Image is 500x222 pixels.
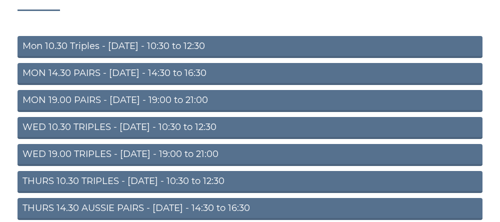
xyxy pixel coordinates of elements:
a: MON 19.00 PAIRS - [DATE] - 19:00 to 21:00 [17,90,482,112]
a: THURS 10.30 TRIPLES - [DATE] - 10:30 to 12:30 [17,171,482,193]
a: MON 14.30 PAIRS - [DATE] - 14:30 to 16:30 [17,63,482,85]
a: WED 19.00 TRIPLES - [DATE] - 19:00 to 21:00 [17,144,482,166]
a: Mon 10.30 Triples - [DATE] - 10:30 to 12:30 [17,36,482,58]
a: THURS 14.30 AUSSIE PAIRS - [DATE] - 14:30 to 16:30 [17,198,482,220]
a: WED 10.30 TRIPLES - [DATE] - 10:30 to 12:30 [17,117,482,139]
